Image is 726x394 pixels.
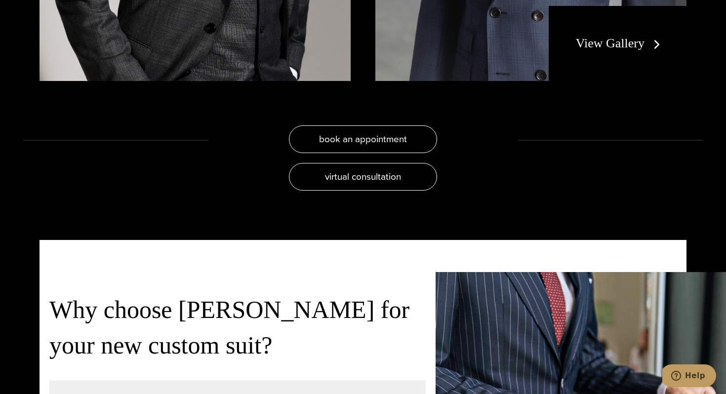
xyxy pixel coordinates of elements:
[325,169,401,184] span: virtual consultation
[289,125,437,153] a: book an appointment
[662,364,716,389] iframe: Opens a widget where you can chat to one of our agents
[289,163,437,191] a: virtual consultation
[49,292,426,363] h3: Why choose [PERSON_NAME] for your new custom suit?
[576,36,664,50] a: View Gallery
[319,132,407,146] span: book an appointment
